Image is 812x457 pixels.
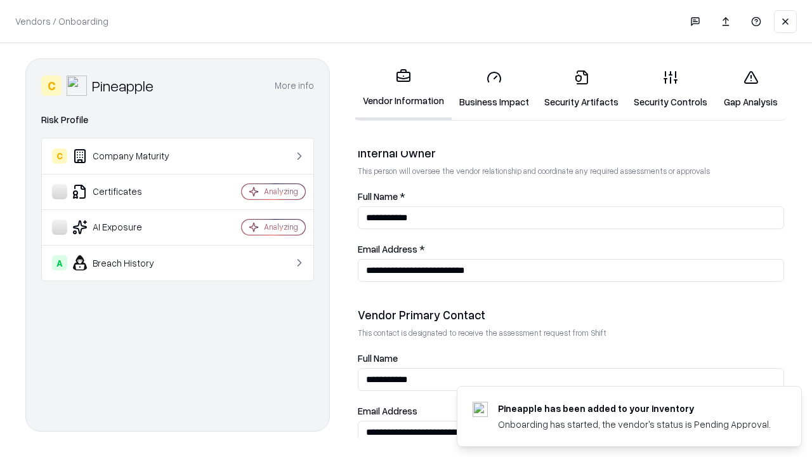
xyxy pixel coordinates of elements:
a: Gap Analysis [715,60,787,119]
div: Pineapple [92,76,154,96]
div: C [41,76,62,96]
button: More info [275,74,314,97]
label: Full Name [358,354,784,363]
p: This contact is designated to receive the assessment request from Shift [358,328,784,338]
label: Email Address * [358,244,784,254]
a: Security Artifacts [537,60,626,119]
img: pineappleenergy.com [473,402,488,417]
div: Onboarding has started, the vendor's status is Pending Approval. [498,418,771,431]
div: Analyzing [264,186,298,197]
div: Analyzing [264,222,298,232]
div: Vendor Primary Contact [358,307,784,322]
p: Vendors / Onboarding [15,15,108,28]
a: Security Controls [626,60,715,119]
div: Internal Owner [358,145,784,161]
div: C [52,149,67,164]
label: Full Name * [358,192,784,201]
div: Certificates [52,184,204,199]
div: A [52,255,67,270]
a: Vendor Information [355,58,452,120]
a: Business Impact [452,60,537,119]
div: Pineapple has been added to your inventory [498,402,771,415]
p: This person will oversee the vendor relationship and coordinate any required assessments or appro... [358,166,784,176]
label: Email Address [358,406,784,416]
div: Risk Profile [41,112,314,128]
img: Pineapple [67,76,87,96]
div: Company Maturity [52,149,204,164]
div: Breach History [52,255,204,270]
div: AI Exposure [52,220,204,235]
